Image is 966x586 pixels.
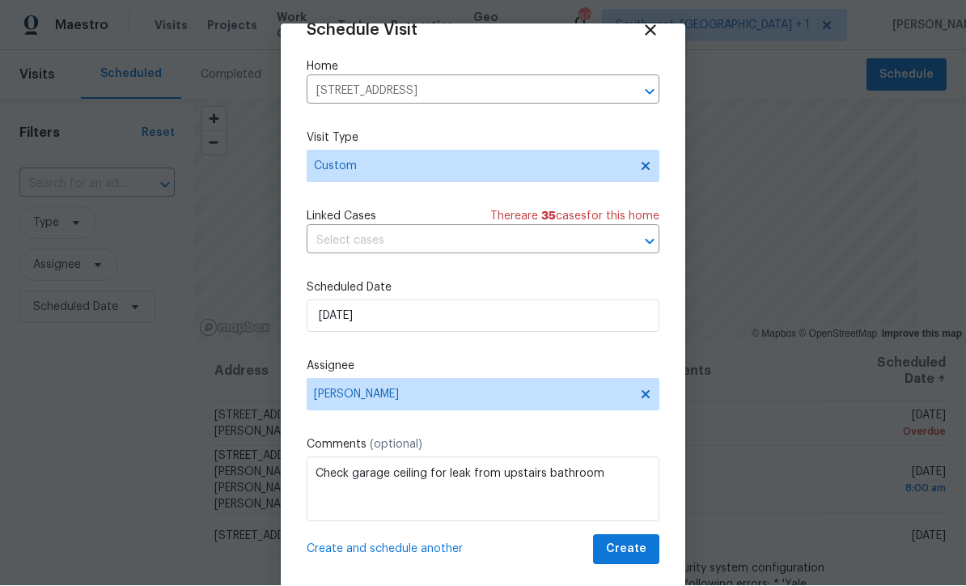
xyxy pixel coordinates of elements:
[307,300,659,333] input: M/D/YYYY
[642,22,659,40] span: Close
[638,231,661,253] button: Open
[307,229,614,254] input: Select cases
[307,209,376,225] span: Linked Cases
[593,535,659,565] button: Create
[307,280,659,296] label: Scheduled Date
[307,130,659,146] label: Visit Type
[314,389,631,401] span: [PERSON_NAME]
[307,79,614,104] input: Enter in an address
[307,23,417,39] span: Schedule Visit
[307,437,659,453] label: Comments
[307,359,659,375] label: Assignee
[307,457,659,522] textarea: Check garage ceiling for leak from upstairs bathroom
[307,59,659,75] label: Home
[606,540,646,560] span: Create
[307,541,463,558] span: Create and schedule another
[370,439,422,451] span: (optional)
[490,209,659,225] span: There are case s for this home
[541,211,556,223] span: 35
[314,159,629,175] span: Custom
[638,81,661,104] button: Open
